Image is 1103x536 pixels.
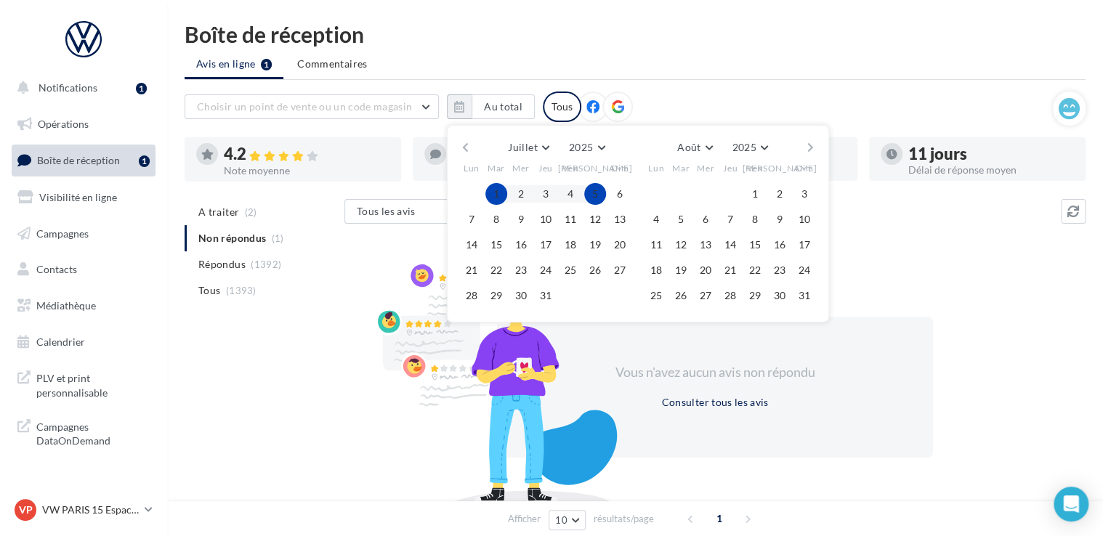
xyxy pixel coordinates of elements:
button: Choisir un point de vente ou un code magasin [185,94,439,119]
div: Tous [543,92,581,122]
button: 6 [609,183,631,205]
span: Opérations [38,118,89,130]
button: 18 [645,259,667,281]
button: Tous les avis [344,199,490,224]
button: 5 [584,183,606,205]
span: A traiter [198,205,239,219]
span: Calendrier [36,336,85,348]
button: 2025 [726,137,773,158]
button: 10 [549,510,586,530]
button: 3 [793,183,815,205]
span: 2025 [569,141,593,153]
button: 26 [584,259,606,281]
button: 10 [535,208,557,230]
span: Août [677,141,700,153]
button: 27 [695,285,716,306]
button: 8 [485,208,507,230]
span: Mar [672,162,690,174]
button: 11 [645,234,667,256]
span: Répondus [198,257,246,272]
button: 30 [769,285,791,306]
button: Juillet [502,137,554,158]
button: 26 [670,285,692,306]
button: 24 [535,259,557,281]
button: 4 [559,183,581,205]
button: 25 [559,259,581,281]
button: 9 [510,208,532,230]
span: Boîte de réception [37,154,120,166]
a: Campagnes DataOnDemand [9,411,158,454]
button: Notifications 1 [9,73,153,103]
span: 1 [708,507,731,530]
button: 13 [609,208,631,230]
button: Au total [447,94,535,119]
span: 2025 [732,141,756,153]
div: 11 jours [908,146,1074,162]
button: 5 [670,208,692,230]
button: 15 [485,234,507,256]
button: 20 [609,234,631,256]
span: Dim [796,162,813,174]
button: 24 [793,259,815,281]
span: Visibilité en ligne [39,191,117,203]
button: 2025 [563,137,610,158]
button: 11 [559,208,581,230]
a: Calendrier [9,327,158,357]
a: Campagnes [9,219,158,249]
span: PLV et print personnalisable [36,368,150,399]
span: Lun [648,162,664,174]
span: VP [19,503,33,517]
div: Boîte de réception [185,23,1086,45]
button: 17 [793,234,815,256]
button: 17 [535,234,557,256]
button: 12 [584,208,606,230]
button: 20 [695,259,716,281]
a: VP VW PARIS 15 Espace Suffren [12,496,155,524]
a: Médiathèque [9,291,158,321]
span: Commentaires [297,57,367,71]
button: 22 [485,259,507,281]
a: Contacts [9,254,158,285]
div: Délai de réponse moyen [908,165,1074,175]
span: résultats/page [594,512,654,526]
button: 31 [793,285,815,306]
button: 14 [461,234,482,256]
span: (1392) [251,259,281,270]
span: Lun [464,162,480,174]
span: Campagnes DataOnDemand [36,417,150,448]
button: 7 [461,208,482,230]
div: Open Intercom Messenger [1054,487,1088,521]
span: [PERSON_NAME] [558,162,633,174]
button: 27 [609,259,631,281]
button: 28 [461,285,482,306]
a: Opérations [9,109,158,139]
span: Médiathèque [36,299,96,312]
button: 8 [744,208,766,230]
a: PLV et print personnalisable [9,362,158,405]
button: 6 [695,208,716,230]
span: Jeu [538,162,553,174]
span: 10 [555,514,567,526]
span: [PERSON_NAME] [743,162,817,174]
button: 28 [719,285,741,306]
div: 1 [136,83,147,94]
div: 4.2 [224,146,389,163]
span: Choisir un point de vente ou un code magasin [197,100,412,113]
span: Juillet [508,141,537,153]
button: 31 [535,285,557,306]
button: 15 [744,234,766,256]
button: 3 [535,183,557,205]
button: 21 [461,259,482,281]
button: 10 [793,208,815,230]
button: Consulter tous les avis [655,394,774,411]
button: Au total [472,94,535,119]
button: 1 [485,183,507,205]
span: (1393) [226,285,256,296]
button: 29 [744,285,766,306]
button: 2 [769,183,791,205]
span: Tous les avis [357,205,416,217]
button: 19 [584,234,606,256]
span: Contacts [36,263,77,275]
span: Notifications [39,81,97,94]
